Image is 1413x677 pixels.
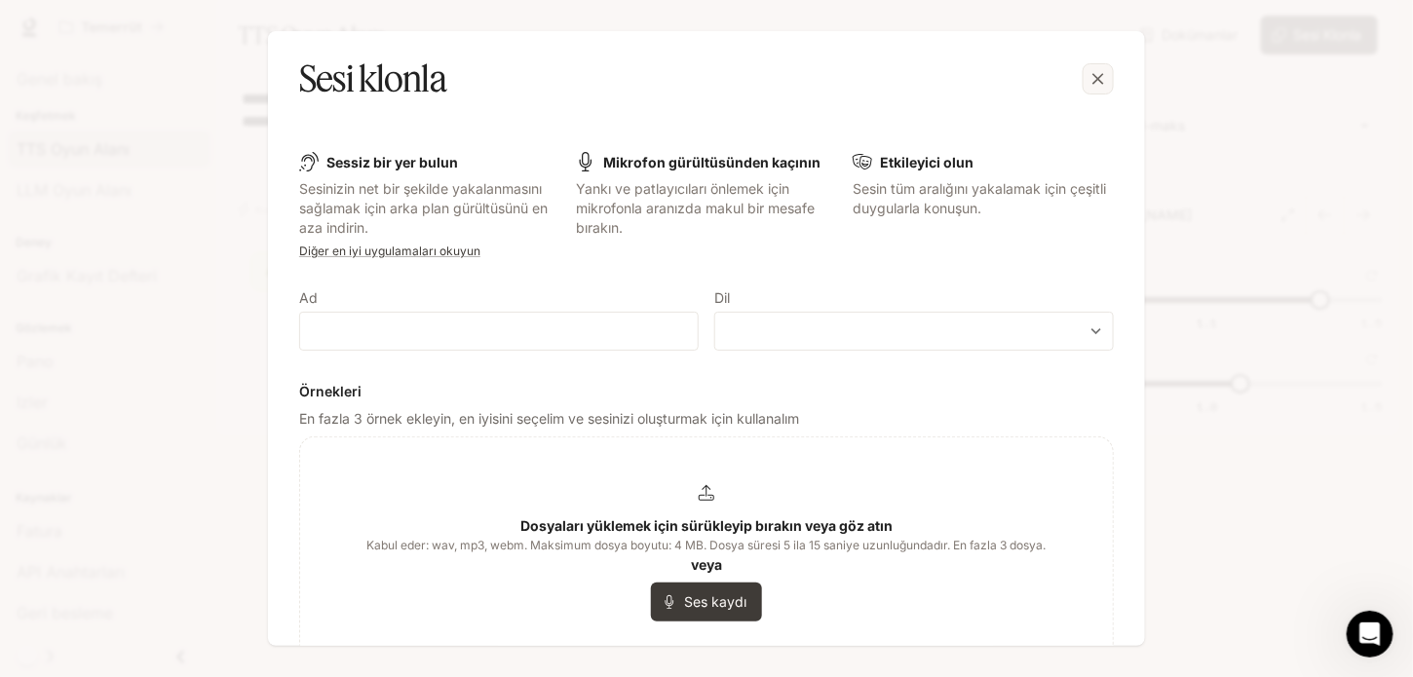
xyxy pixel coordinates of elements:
h5: Sesi klonla [299,55,446,103]
button: Ses kaydı [651,583,762,621]
p: En fazla 3 örnek ekleyin, en iyisini seçelim ve sesinizi oluşturmak için kullanalım [299,409,1114,429]
b: veya [691,556,722,573]
div: ​ [715,321,1113,341]
p: Yankı ve patlayıcıları önlemek için mikrofonla aranızda makul bir mesafe bırakın. [576,179,837,238]
p: Dil [714,291,730,305]
p: Sesin tüm aralığını yakalamak için çeşitli duygularla konuşun. [853,179,1114,218]
h6: Örnekleri [299,382,1114,401]
b: Sessiz bir yer bulun [326,154,458,170]
b: Etkileyici olun [880,154,974,170]
b: Dosyaları yüklemek için sürükleyip bırakın veya göz atın [520,517,893,534]
b: Mikrofon gürültüsünden kaçının [603,154,821,170]
span: Kabul eder: wav, mp3, webm. Maksimum dosya boyutu: 4 MB. Dosya süresi 5 ila 15 saniye uzunluğunda... [367,536,1047,555]
a: Diğer en iyi uygulamaları okuyun [299,244,480,258]
iframe: Intercom live chat [1347,611,1394,658]
p: Sesinizin net bir şekilde yakalanmasını sağlamak için arka plan gürültüsünü en aza indirin. [299,179,560,238]
font: Ses kaydı [684,590,746,615]
p: Ad [299,291,318,305]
